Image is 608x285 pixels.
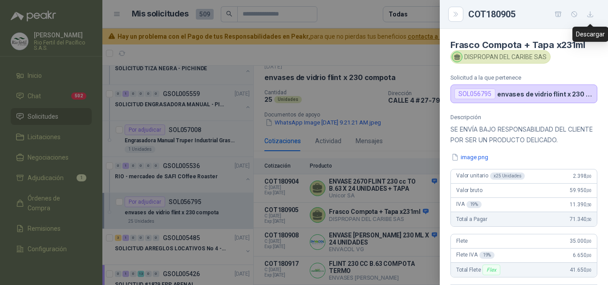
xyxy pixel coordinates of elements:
span: Total Flete [456,265,502,275]
h4: Frasco Compota + Tapa x231ml [450,40,597,50]
div: 19 % [466,201,482,208]
span: Valor unitario [456,173,525,180]
div: Flex [482,265,500,275]
span: ,50 [586,202,592,207]
span: Flete [456,238,468,244]
span: ,00 [586,174,592,179]
p: Descripción [450,114,597,120]
span: Flete IVA [456,252,495,259]
button: image.png [450,153,489,162]
div: x 25 Unidades [490,173,525,180]
span: ,00 [586,268,592,273]
span: 11.390 [570,201,592,208]
p: Solicitud a la que pertenece [450,74,597,81]
div: COT180905 [468,7,597,21]
span: ,50 [586,217,592,222]
span: Total a Pagar [456,216,487,222]
span: IVA [456,201,482,208]
span: 35.000 [570,238,592,244]
span: 2.398 [573,173,592,179]
div: 19 % [479,252,495,259]
span: 6.650 [573,252,592,258]
span: ,00 [586,188,592,193]
span: 59.950 [570,187,592,193]
p: SE ENVÍA BAJO RESPONSABILIDAD DEL CLIENTE POR SER UN PRODUCTO DELICADO. [450,124,597,145]
div: DISPROPAN DEL CARIBE SAS [450,50,551,64]
span: 71.340 [570,216,592,222]
span: Valor bruto [456,187,482,193]
span: ,00 [586,239,592,244]
span: ,00 [586,253,592,258]
div: SOL056795 [454,88,495,99]
span: 41.650 [570,267,592,273]
button: Close [450,9,461,20]
p: envases de vidrio flint x 230 compota [497,90,593,98]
